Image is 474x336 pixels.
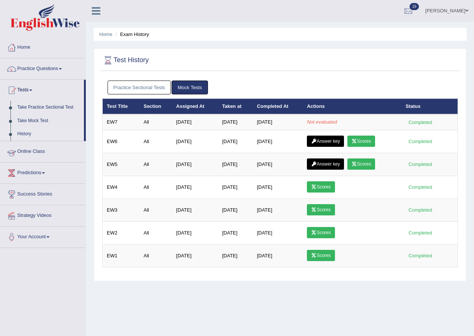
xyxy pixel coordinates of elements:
a: Strategy Videos [0,205,86,224]
td: [DATE] [218,114,253,130]
a: Answer key [307,158,344,170]
td: EW1 [103,244,140,267]
a: Scores [347,158,375,170]
a: Take Practice Sectional Test [14,101,84,114]
td: [DATE] [218,130,253,153]
th: Test Title [103,99,140,114]
td: [DATE] [253,114,303,130]
th: Section [139,99,172,114]
span: 19 [410,3,419,10]
td: [DATE] [172,114,218,130]
td: EW4 [103,176,140,199]
h2: Test History [102,55,149,66]
a: Home [99,31,112,37]
th: Taken at [218,99,253,114]
td: [DATE] [172,176,218,199]
a: Scores [307,227,335,238]
a: Mock Tests [172,81,208,94]
th: Assigned At [172,99,218,114]
td: All [139,244,172,267]
em: Not evaluated [307,119,337,125]
td: EW5 [103,153,140,176]
th: Actions [303,99,401,114]
td: All [139,114,172,130]
td: [DATE] [218,221,253,244]
th: Status [402,99,458,114]
td: [DATE] [253,221,303,244]
a: Scores [307,250,335,261]
a: Your Account [0,227,86,245]
div: Completed [406,160,435,168]
td: [DATE] [172,221,218,244]
a: Scores [307,204,335,215]
a: Take Mock Test [14,114,84,128]
td: [DATE] [253,130,303,153]
a: Home [0,37,86,56]
a: Scores [347,136,375,147]
a: Predictions [0,163,86,181]
a: History [14,127,84,141]
div: Completed [406,118,435,126]
td: All [139,176,172,199]
a: Practice Questions [0,58,86,77]
td: All [139,153,172,176]
td: EW6 [103,130,140,153]
td: EW3 [103,199,140,221]
a: Success Stories [0,184,86,203]
a: Practice Sectional Tests [108,81,171,94]
td: [DATE] [253,244,303,267]
a: Scores [307,181,335,193]
td: [DATE] [172,130,218,153]
td: All [139,199,172,221]
a: Online Class [0,141,86,160]
a: Tests [0,80,84,99]
a: Answer key [307,136,344,147]
td: [DATE] [218,153,253,176]
td: All [139,221,172,244]
td: [DATE] [218,176,253,199]
td: [DATE] [172,199,218,221]
th: Completed At [253,99,303,114]
td: [DATE] [253,153,303,176]
li: Exam History [114,31,149,38]
div: Completed [406,229,435,237]
div: Completed [406,252,435,260]
td: [DATE] [253,199,303,221]
div: Completed [406,206,435,214]
div: Completed [406,137,435,145]
td: All [139,130,172,153]
div: Completed [406,183,435,191]
td: [DATE] [172,244,218,267]
td: EW7 [103,114,140,130]
td: [DATE] [253,176,303,199]
td: EW2 [103,221,140,244]
td: [DATE] [172,153,218,176]
td: [DATE] [218,199,253,221]
td: [DATE] [218,244,253,267]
